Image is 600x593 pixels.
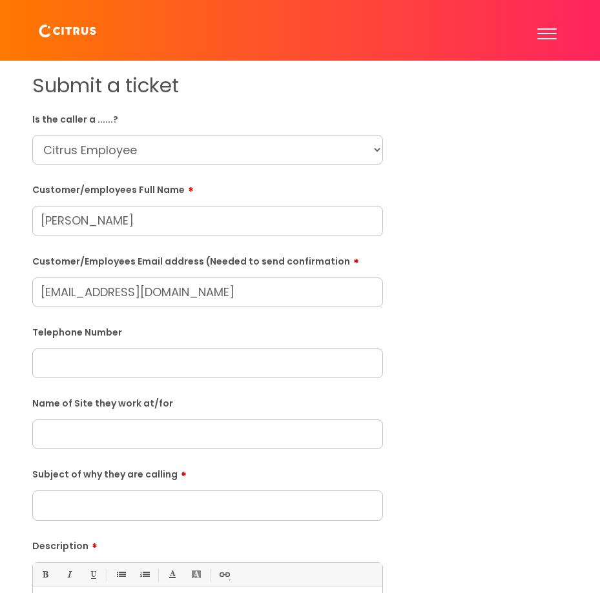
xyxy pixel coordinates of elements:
[32,252,383,267] label: Customer/Employees Email address (Needed to send confirmation
[32,536,383,552] label: Description
[164,567,180,583] a: Font Color
[32,112,383,125] label: Is the caller a ......?
[32,396,383,409] label: Name of Site they work at/for
[61,567,77,583] a: Italic (Ctrl-I)
[85,567,101,583] a: Underline(Ctrl-U)
[136,567,152,583] a: 1. Ordered List (Ctrl-Shift-8)
[32,74,383,97] h1: Submit a ticket
[32,325,383,338] label: Telephone Number
[188,567,204,583] a: Back Color
[532,10,561,50] button: Toggle Navigation
[37,567,53,583] a: Bold (Ctrl-B)
[32,465,383,480] label: Subject of why they are calling
[216,567,232,583] a: Link
[32,277,383,307] input: Email
[32,180,383,196] label: Customer/employees Full Name
[112,567,129,583] a: • Unordered List (Ctrl-Shift-7)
